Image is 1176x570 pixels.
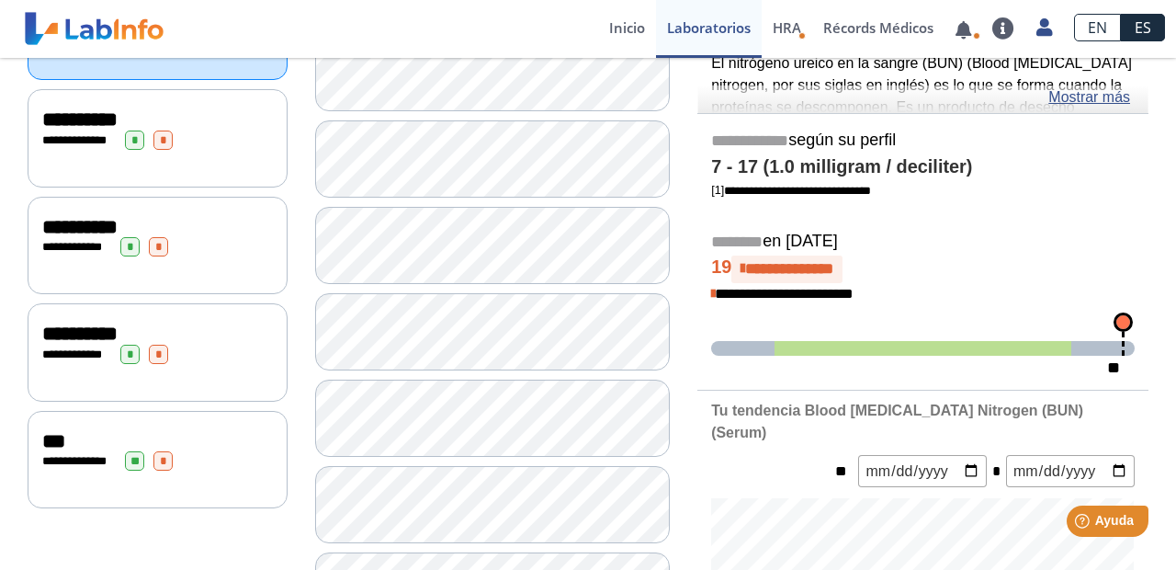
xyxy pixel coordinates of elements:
h4: 7 - 17 (1.0 milligram / deciliter) [711,156,1135,178]
a: ES [1121,14,1165,41]
a: EN [1074,14,1121,41]
b: Tu tendencia Blood [MEDICAL_DATA] Nitrogen (BUN) (Serum) [711,403,1083,440]
iframe: Help widget launcher [1012,498,1156,550]
a: Mostrar más [1048,86,1130,108]
h5: en [DATE] [711,232,1135,253]
h4: 19 [711,256,1135,283]
span: HRA [773,18,801,37]
h5: según su perfil [711,131,1135,152]
input: mm/dd/yyyy [1006,455,1135,487]
a: [1] [711,183,871,197]
input: mm/dd/yyyy [858,455,987,487]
